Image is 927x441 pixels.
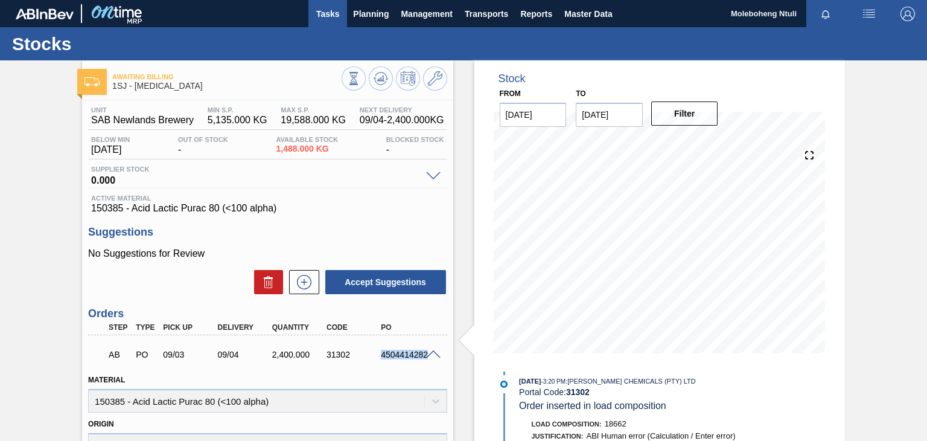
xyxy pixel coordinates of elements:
[281,115,346,126] span: 19,588.000 KG
[532,433,584,440] span: Justification:
[88,307,447,320] h3: Orders
[806,5,845,22] button: Notifications
[215,323,275,332] div: Delivery
[269,350,329,359] div: 2,400.000
[499,72,526,85] div: Stock
[314,7,341,21] span: Tasks
[500,89,521,98] label: From
[91,106,194,114] span: Unit
[88,226,447,239] h3: Suggestions
[605,419,626,428] span: 18662
[175,136,231,155] div: -
[319,269,447,295] div: Accept Suggestions
[16,8,74,19] img: TNhmsLtSVTkK8tSr43FrP2fwEKptu5GPRR3wAAAABJRU5ErkJggg==
[133,350,160,359] div: Purchase order
[91,166,419,173] span: Supplier Stock
[91,173,419,185] span: 0.000
[91,136,130,143] span: Below Min
[500,381,508,388] img: atual
[566,387,590,397] strong: 31302
[276,136,338,143] span: Available Stock
[586,431,735,440] span: ABI Human error (Calculation / Enter error)
[423,66,447,91] button: Go to Master Data / General
[91,115,194,126] span: SAB Newlands Brewery
[112,73,341,80] span: Awaiting Billing
[133,323,160,332] div: Type
[576,103,643,127] input: mm/dd/yyyy
[178,136,228,143] span: Out Of Stock
[88,376,125,384] label: Material
[112,82,341,91] span: 1SJ - Lactic Acid
[323,350,383,359] div: 31302
[91,144,130,155] span: [DATE]
[12,37,226,51] h1: Stocks
[360,115,444,126] span: 09/04 - 2,400.000 KG
[369,66,393,91] button: Update Chart
[576,89,585,98] label: to
[383,136,447,155] div: -
[281,106,346,114] span: MAX S.P.
[519,401,666,411] span: Order inserted in load composition
[386,136,444,143] span: Blocked Stock
[323,323,383,332] div: Code
[283,270,319,294] div: New suggestion
[91,203,444,214] span: 150385 - Acid Lactic Purac 80 (<100 alpha)
[88,420,114,428] label: Origin
[862,7,876,21] img: userActions
[269,323,329,332] div: Quantity
[276,144,338,153] span: 1,488.000 KG
[208,106,267,114] span: MIN S.P.
[91,195,444,202] span: Active Material
[532,420,602,428] span: Load Composition :
[106,341,133,368] div: Awaiting Billing
[160,323,220,332] div: Pick up
[106,323,133,332] div: Step
[519,378,541,385] span: [DATE]
[396,66,420,91] button: Schedule Inventory
[215,350,275,359] div: 09/04/2025
[565,378,696,385] span: : [PERSON_NAME] CHEMICALS (PTY) LTD
[401,7,453,21] span: Management
[325,270,446,294] button: Accept Suggestions
[353,7,389,21] span: Planning
[360,106,444,114] span: Next Delivery
[500,103,567,127] input: mm/dd/yyyy
[900,7,915,21] img: Logout
[564,7,612,21] span: Master Data
[84,77,100,86] img: Ícone
[248,270,283,294] div: Delete Suggestions
[519,387,806,397] div: Portal Code:
[88,248,447,259] p: No Suggestions for Review
[651,101,718,126] button: Filter
[465,7,508,21] span: Transports
[109,350,130,359] p: AB
[208,115,267,126] span: 5,135.000 KG
[541,378,566,385] span: - 3:20 PM
[378,323,438,332] div: PO
[342,66,366,91] button: Stocks Overview
[378,350,438,359] div: 4504414282
[160,350,220,359] div: 09/03/2025
[520,7,552,21] span: Reports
